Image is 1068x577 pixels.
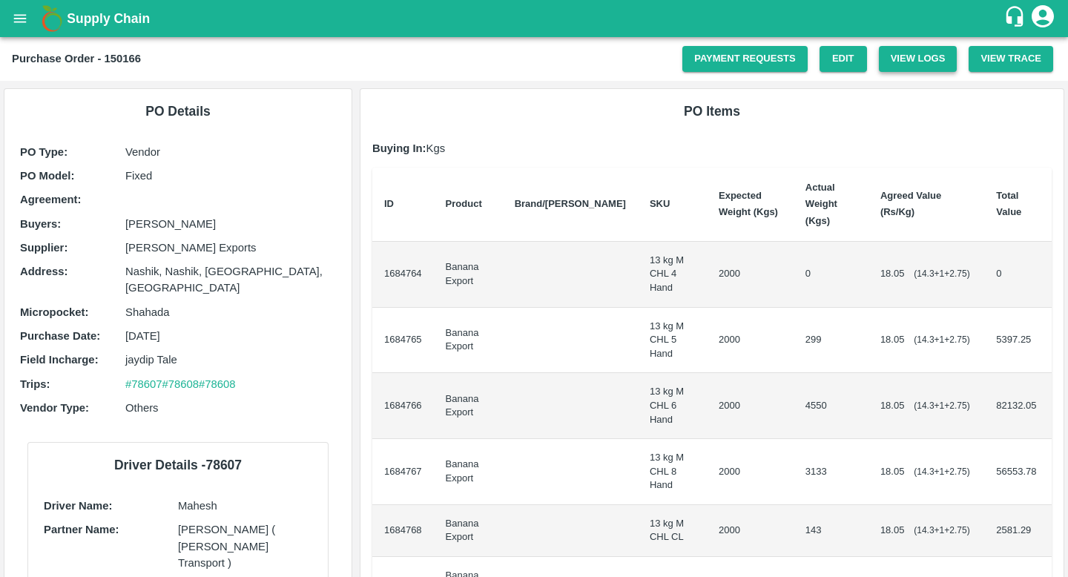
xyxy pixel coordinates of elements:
b: Agreement: [20,194,81,205]
p: Vendor [125,144,336,160]
td: 1684768 [372,505,434,557]
span: 18.05 [880,466,905,477]
span: 18.05 [880,334,905,345]
span: + 2.75 [944,400,966,411]
td: 13 kg M CHL CL [638,505,707,557]
td: 82132.05 [984,373,1052,439]
td: 1684764 [372,242,434,308]
td: 4550 [794,373,868,439]
p: [PERSON_NAME] ( [PERSON_NAME] Transport ) [178,521,312,571]
span: 18.05 [880,524,905,535]
b: Expected Weight (Kgs) [719,190,778,217]
b: PO Type : [20,146,67,158]
button: open drawer [3,1,37,36]
span: + 2.75 [944,466,966,477]
button: View Logs [879,46,957,72]
p: Kgs [372,140,1052,156]
span: 18.05 [880,268,905,279]
b: Buying In: [372,142,426,154]
div: customer-support [1003,5,1029,32]
h6: PO Details [16,101,340,122]
td: 13 kg M CHL 4 Hand [638,242,707,308]
button: View Trace [969,46,1053,72]
b: Buyers : [20,218,61,230]
a: #78608 [162,378,200,390]
span: + 2.75 [944,525,966,535]
td: 13 kg M CHL 5 Hand [638,308,707,374]
td: 13 kg M CHL 8 Hand [638,439,707,505]
div: account of current user [1029,3,1056,34]
td: 1684766 [372,373,434,439]
b: PO Model : [20,170,74,182]
b: Partner Name: [44,524,119,535]
a: Payment Requests [682,46,808,72]
td: 2000 [707,242,794,308]
b: Field Incharge : [20,354,99,366]
td: 0 [794,242,868,308]
b: Address : [20,266,67,277]
p: Fixed [125,168,336,184]
b: Total Value [996,190,1021,217]
b: Micropocket : [20,306,88,318]
td: 2581.29 [984,505,1052,557]
b: Vendor Type : [20,402,89,414]
td: 2000 [707,439,794,505]
b: Brand/[PERSON_NAME] [515,198,626,209]
b: SKU [650,198,670,209]
span: ( 14.3 + 1 ) [914,466,969,477]
td: 2000 [707,373,794,439]
p: Nashik, Nashik, [GEOGRAPHIC_DATA], [GEOGRAPHIC_DATA] [125,263,336,297]
b: Purchase Order - 150166 [12,53,141,65]
p: [PERSON_NAME] [125,216,336,232]
td: 56553.78 [984,439,1052,505]
b: Actual Weight (Kgs) [805,182,837,226]
td: Banana Export [434,439,503,505]
img: logo [37,4,67,33]
td: 2000 [707,505,794,557]
a: Edit [820,46,867,72]
td: Banana Export [434,242,503,308]
td: Banana Export [434,505,503,557]
span: ( 14.3 + 1 ) [914,334,969,345]
p: Others [125,400,336,416]
td: 5397.25 [984,308,1052,374]
td: 2000 [707,308,794,374]
td: Banana Export [434,373,503,439]
p: [PERSON_NAME] Exports [125,240,336,256]
p: Shahada [125,304,336,320]
td: Banana Export [434,308,503,374]
span: ( 14.3 + 1 ) [914,268,969,279]
b: ID [384,198,394,209]
td: 143 [794,505,868,557]
td: 1684767 [372,439,434,505]
b: Driver Name: [44,500,112,512]
h6: PO Items [372,101,1052,122]
b: Trips : [20,378,50,390]
b: Product [446,198,482,209]
span: ( 14.3 + 1 ) [914,400,969,411]
p: [DATE] [125,328,336,344]
b: Supply Chain [67,11,150,26]
span: + 2.75 [944,268,966,279]
td: 13 kg M CHL 6 Hand [638,373,707,439]
b: Agreed Value (Rs/Kg) [880,190,941,217]
a: #78607 [125,378,162,390]
span: 18.05 [880,400,905,411]
a: Supply Chain [67,8,1003,29]
p: jaydip Tale [125,352,336,368]
b: Purchase Date : [20,330,100,342]
span: ( 14.3 + 1 ) [914,525,969,535]
td: 3133 [794,439,868,505]
a: #78608 [199,378,236,390]
b: Supplier : [20,242,67,254]
td: 1684765 [372,308,434,374]
p: Mahesh [178,498,312,514]
h6: Driver Details - 78607 [40,455,316,475]
td: 299 [794,308,868,374]
td: 0 [984,242,1052,308]
span: + 2.75 [944,334,966,345]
